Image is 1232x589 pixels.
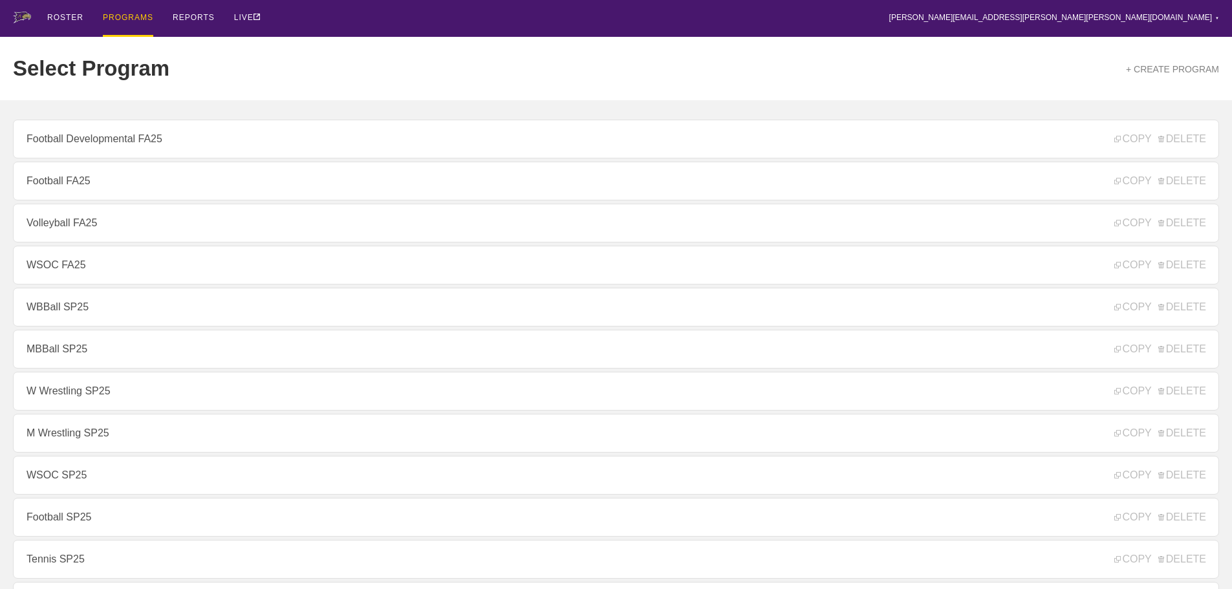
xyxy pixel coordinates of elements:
[13,414,1219,453] a: M Wrestling SP25
[13,12,31,23] img: logo
[1158,343,1206,355] span: DELETE
[1158,427,1206,439] span: DELETE
[1158,175,1206,187] span: DELETE
[1114,259,1151,271] span: COPY
[1114,175,1151,187] span: COPY
[1158,469,1206,481] span: DELETE
[1114,511,1151,523] span: COPY
[13,246,1219,284] a: WSOC FA25
[1158,301,1206,313] span: DELETE
[1215,14,1219,22] div: ▼
[13,288,1219,327] a: WBBall SP25
[1114,217,1151,229] span: COPY
[1158,259,1206,271] span: DELETE
[13,540,1219,579] a: Tennis SP25
[13,204,1219,242] a: Volleyball FA25
[1114,133,1151,145] span: COPY
[1114,301,1151,313] span: COPY
[1167,527,1232,589] iframe: Chat Widget
[1114,427,1151,439] span: COPY
[13,120,1219,158] a: Football Developmental FA25
[1158,553,1206,565] span: DELETE
[13,372,1219,411] a: W Wrestling SP25
[1158,133,1206,145] span: DELETE
[13,330,1219,369] a: MBBall SP25
[1114,343,1151,355] span: COPY
[13,456,1219,495] a: WSOC SP25
[13,498,1219,537] a: Football SP25
[1126,64,1219,74] a: + CREATE PROGRAM
[1158,217,1206,229] span: DELETE
[1114,385,1151,397] span: COPY
[1114,553,1151,565] span: COPY
[1158,385,1206,397] span: DELETE
[13,162,1219,200] a: Football FA25
[1114,469,1151,481] span: COPY
[1158,511,1206,523] span: DELETE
